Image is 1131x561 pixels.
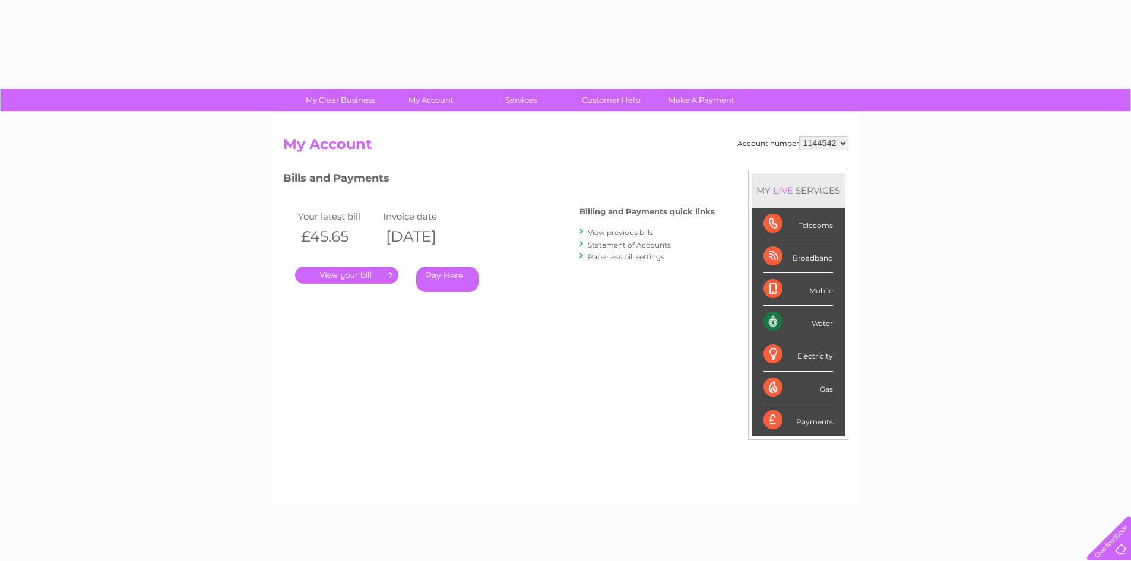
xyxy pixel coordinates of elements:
[382,89,480,111] a: My Account
[562,89,660,111] a: Customer Help
[763,338,833,371] div: Electricity
[763,208,833,240] div: Telecoms
[295,267,398,284] a: .
[416,267,479,292] a: Pay Here
[763,306,833,338] div: Water
[283,136,848,159] h2: My Account
[763,273,833,306] div: Mobile
[763,240,833,273] div: Broadband
[752,173,845,207] div: MY SERVICES
[763,372,833,404] div: Gas
[579,207,715,216] h4: Billing and Payments quick links
[380,208,465,224] td: Invoice date
[292,89,389,111] a: My Clear Business
[283,170,715,191] h3: Bills and Payments
[588,228,653,237] a: View previous bills
[771,185,796,196] div: LIVE
[588,240,671,249] a: Statement of Accounts
[472,89,570,111] a: Services
[588,252,664,261] a: Paperless bill settings
[763,404,833,436] div: Payments
[295,208,381,224] td: Your latest bill
[737,136,848,150] div: Account number
[652,89,750,111] a: Make A Payment
[380,224,465,249] th: [DATE]
[295,224,381,249] th: £45.65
